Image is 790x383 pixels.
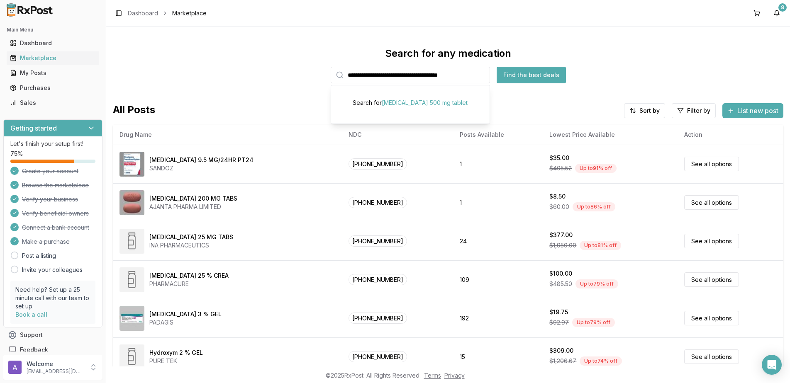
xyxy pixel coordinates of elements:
[349,158,407,170] span: [PHONE_NUMBER]
[7,36,99,51] a: Dashboard
[331,85,490,124] div: Suggestions
[7,80,99,95] a: Purchases
[549,269,572,278] div: $100.00
[22,238,70,246] span: Make a purchase
[549,154,569,162] div: $35.00
[382,99,468,106] span: [MEDICAL_DATA] 500 mg tablet
[149,194,237,203] div: [MEDICAL_DATA] 200 MG TABS
[444,372,465,379] a: Privacy
[624,103,665,118] button: Sort by
[722,103,783,118] button: List new post
[684,311,739,325] a: See all options
[349,274,407,285] span: [PHONE_NUMBER]
[10,140,95,148] p: Let's finish your setup first!
[684,349,739,364] a: See all options
[119,306,144,331] img: Diclofenac Sodium 3 % GEL
[549,192,566,201] div: $8.50
[10,69,96,77] div: My Posts
[549,241,576,250] span: $1,950.00
[20,346,48,354] span: Feedback
[149,203,237,211] div: AJANTA PHARMA LIMITED
[149,156,254,164] div: [MEDICAL_DATA] 9.5 MG/24HR PT24
[10,54,96,62] div: Marketplace
[22,181,89,189] span: Browse the marketplace
[119,190,144,215] img: Entacapone 200 MG TABS
[385,47,511,60] div: Search for any medication
[10,150,23,158] span: 75 %
[119,344,144,369] img: Hydroxym 2 % GEL
[3,327,102,342] button: Support
[22,195,78,204] span: Verify your business
[453,125,543,145] th: Posts Available
[549,203,569,211] span: $60.00
[15,311,47,318] a: Book a call
[7,65,99,80] a: My Posts
[349,351,407,362] span: [PHONE_NUMBER]
[149,280,229,288] div: PHARMACURE
[580,241,621,250] div: Up to 81 % off
[349,235,407,247] span: [PHONE_NUMBER]
[349,197,407,208] span: [PHONE_NUMBER]
[22,252,56,260] a: Post a listing
[672,103,716,118] button: Filter by
[549,231,573,239] div: $377.00
[149,349,203,357] div: Hydroxym 2 % GEL
[762,355,782,375] div: Open Intercom Messenger
[737,106,778,116] span: List new post
[778,3,787,12] div: 8
[172,9,207,17] span: Marketplace
[549,318,569,327] span: $92.97
[113,125,342,145] th: Drug Name
[3,81,102,95] button: Purchases
[453,337,543,376] td: 15
[342,125,454,145] th: NDC
[10,99,96,107] div: Sales
[575,164,617,173] div: Up to 91 % off
[453,299,543,337] td: 192
[722,107,783,116] a: List new post
[10,39,96,47] div: Dashboard
[3,342,102,357] button: Feedback
[684,195,739,210] a: See all options
[573,202,615,211] div: Up to 86 % off
[10,84,96,92] div: Purchases
[149,310,222,318] div: [MEDICAL_DATA] 3 % GEL
[497,67,566,83] button: Find the best deals
[549,347,573,355] div: $309.00
[639,107,660,115] span: Sort by
[572,318,615,327] div: Up to 79 % off
[549,164,572,172] span: $405.52
[543,125,678,145] th: Lowest Price Available
[22,266,83,274] a: Invite your colleagues
[27,368,84,375] p: [EMAIL_ADDRESS][DOMAIN_NAME]
[8,361,22,374] img: User avatar
[684,272,739,287] a: See all options
[549,357,576,365] span: $1,206.67
[580,356,622,366] div: Up to 74 % off
[549,280,572,288] span: $485.50
[684,157,739,171] a: See all options
[149,241,233,250] div: INA PHARMACEUTICS
[687,107,710,115] span: Filter by
[128,9,158,17] a: Dashboard
[149,233,233,241] div: [MEDICAL_DATA] 25 MG TABS
[149,271,229,280] div: [MEDICAL_DATA] 25 % CREA
[119,152,144,177] img: Rivastigmine 9.5 MG/24HR PT24
[119,267,144,292] img: Methyl Salicylate 25 % CREA
[3,3,56,17] img: RxPost Logo
[27,360,84,368] p: Welcome
[3,51,102,65] button: Marketplace
[22,167,78,175] span: Create your account
[549,308,568,316] div: $19.75
[770,7,783,20] button: 8
[3,96,102,109] button: Sales
[424,372,441,379] a: Terms
[3,36,102,50] button: Dashboard
[128,9,207,17] nav: breadcrumb
[119,229,144,254] img: Diclofenac Potassium 25 MG TABS
[22,223,89,232] span: Connect a bank account
[453,183,543,222] td: 1
[349,313,407,324] span: [PHONE_NUMBER]
[331,85,490,120] div: Search for
[149,357,203,365] div: PURE TEK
